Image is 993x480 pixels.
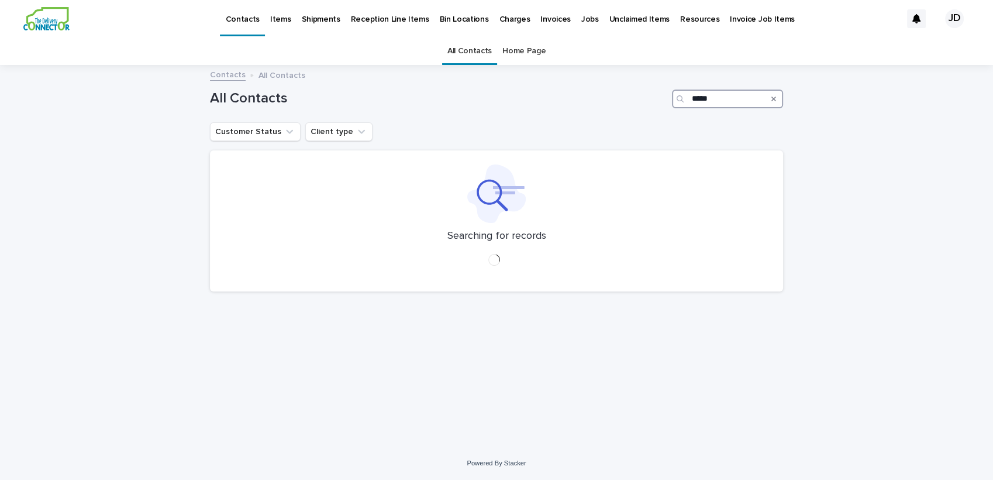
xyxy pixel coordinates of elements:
div: JD [945,9,964,28]
img: aCWQmA6OSGG0Kwt8cj3c [23,7,70,30]
p: All Contacts [258,68,305,81]
button: Customer Status [210,122,301,141]
a: Home Page [502,37,546,65]
h1: All Contacts [210,90,667,107]
p: Searching for records [447,230,546,243]
a: All Contacts [447,37,492,65]
button: Client type [305,122,373,141]
a: Contacts [210,67,246,81]
a: Powered By Stacker [467,460,526,467]
input: Search [672,90,783,108]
